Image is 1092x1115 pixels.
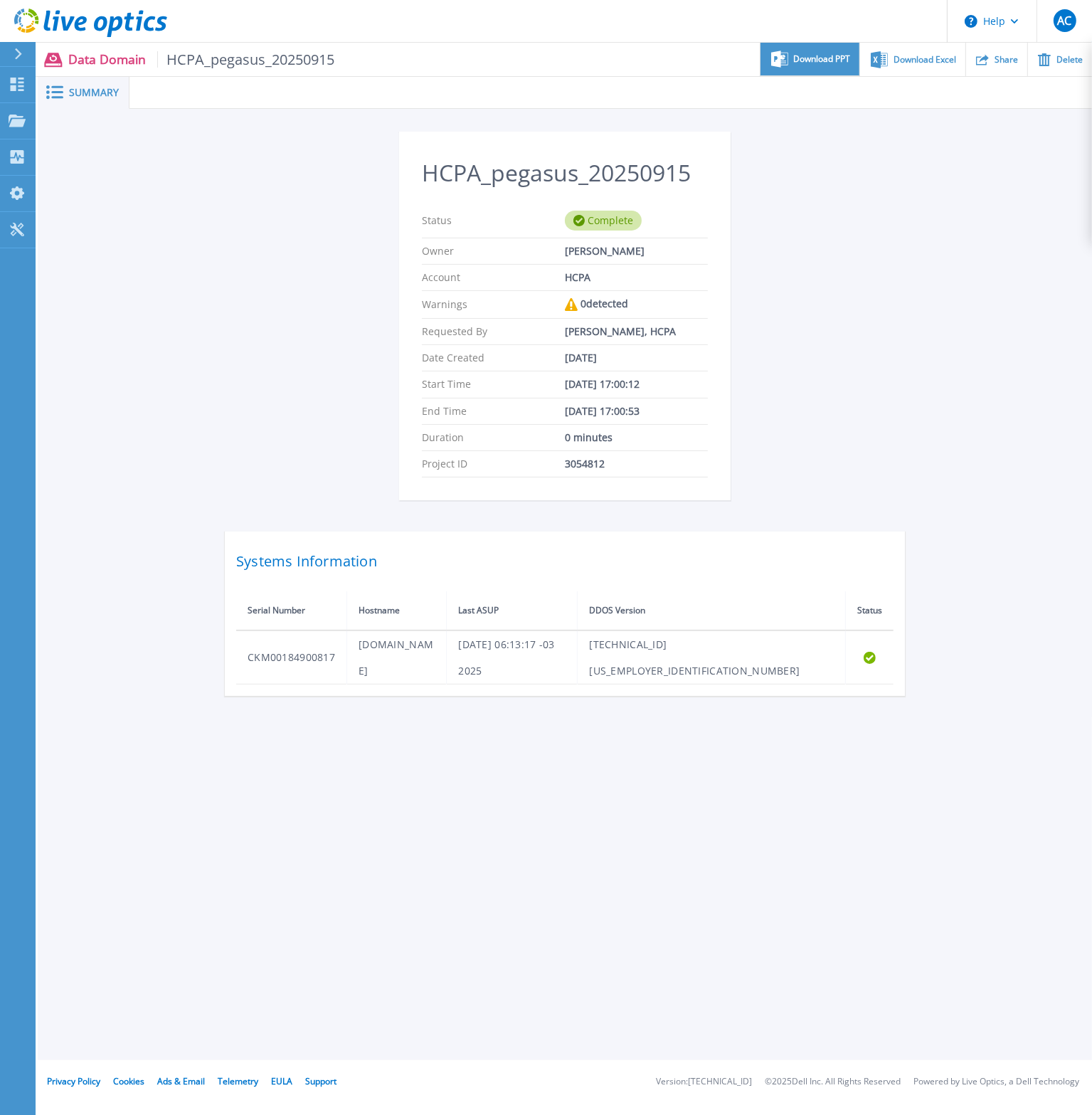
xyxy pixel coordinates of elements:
[236,591,347,630] th: Serial Number
[565,326,708,337] div: [PERSON_NAME], HCPA
[1056,56,1083,64] span: Delete
[565,406,708,417] div: [DATE] 17:00:53
[565,211,642,231] div: Complete
[422,432,565,443] p: Duration
[565,458,708,470] div: 3054812
[422,245,565,257] p: Owner
[347,591,447,630] th: Hostname
[565,298,708,311] div: 0 detected
[347,630,447,685] td: [DOMAIN_NAME]
[422,326,565,337] p: Requested By
[422,458,565,470] p: Project ID
[565,272,708,283] div: HCPA
[422,352,565,364] p: Date Created
[447,591,578,630] th: Last ASUP
[236,549,894,574] h2: Systems Information
[68,51,335,68] p: Data Domain
[565,432,708,443] div: 0 minutes
[565,352,708,364] div: [DATE]
[236,630,347,685] td: CKM00184900817
[422,272,565,283] p: Account
[422,379,565,390] p: Start Time
[69,88,119,97] span: Summary
[794,55,851,63] span: Download PPT
[894,56,956,64] span: Download Excel
[1057,15,1071,26] span: AC
[565,245,708,257] div: [PERSON_NAME]
[271,1075,292,1087] a: EULA
[422,406,565,417] p: End Time
[422,298,565,311] p: Warnings
[157,51,335,68] span: HCPA_pegasus_20250915
[113,1075,144,1087] a: Cookies
[765,1077,901,1087] li: © 2025 Dell Inc. All Rights Reserved
[218,1075,258,1087] a: Telemetry
[447,630,578,685] td: [DATE] 06:13:17 -03 2025
[578,591,846,630] th: DDOS Version
[422,160,708,186] h2: HCPA_pegasus_20250915
[578,630,846,685] td: [TECHNICAL_ID][US_EMPLOYER_IDENTIFICATION_NUMBER]
[305,1075,336,1087] a: Support
[422,211,565,231] p: Status
[845,591,894,630] th: Status
[995,56,1018,64] span: Share
[157,1075,205,1087] a: Ads & Email
[565,379,708,390] div: [DATE] 17:00:12
[47,1075,100,1087] a: Privacy Policy
[913,1077,1079,1087] li: Powered by Live Optics, a Dell Technology
[656,1077,752,1087] li: Version: [TECHNICAL_ID]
